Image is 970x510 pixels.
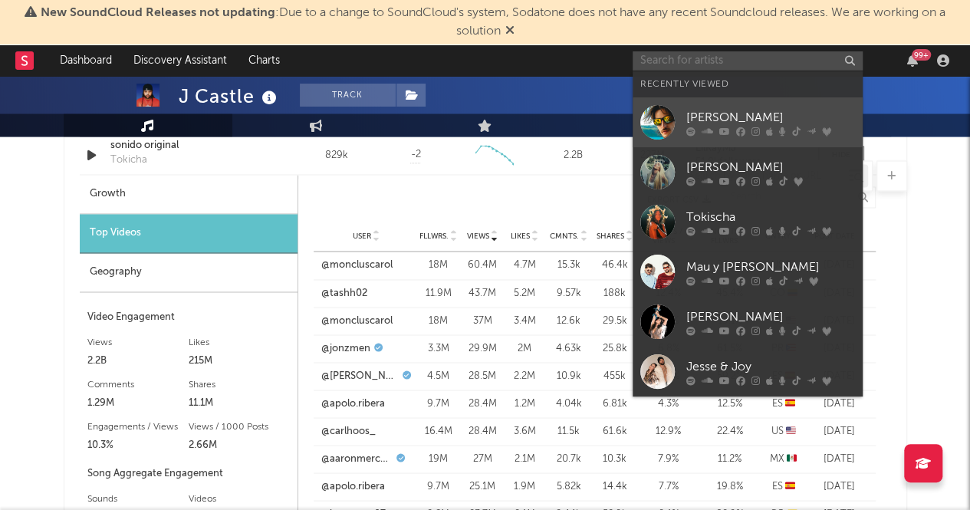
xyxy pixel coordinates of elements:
[597,232,624,241] span: Shares
[811,396,868,411] div: [DATE]
[596,396,634,411] div: 6.81k
[596,479,634,494] div: 14.4k
[550,341,588,356] div: 4.63k
[87,351,189,370] div: 2.2B
[80,175,298,214] div: Growth
[686,108,855,127] div: [PERSON_NAME]
[410,147,420,163] span: -2
[686,158,855,176] div: [PERSON_NAME]
[87,308,290,326] div: Video Engagement
[508,368,542,383] div: 2.2M
[912,49,931,61] div: 99 +
[321,396,385,411] a: @apolo.ribera
[419,341,458,356] div: 3.3M
[189,375,290,393] div: Shares
[550,368,588,383] div: 10.9k
[465,313,500,328] div: 37M
[80,253,298,292] div: Geography
[686,258,855,276] div: Mau y [PERSON_NAME]
[301,148,373,163] div: 829k
[110,138,271,153] a: sonido original
[465,451,500,466] div: 27M
[508,451,542,466] div: 2.1M
[550,313,588,328] div: 12.6k
[633,51,863,71] input: Search for artists
[465,285,500,301] div: 43.7M
[811,451,868,466] div: [DATE]
[703,451,757,466] div: 11.2 %
[633,297,863,347] a: [PERSON_NAME]
[550,479,588,494] div: 5.82k
[596,313,634,328] div: 29.5k
[703,423,757,439] div: 22.4 %
[419,423,458,439] div: 16.4M
[642,396,695,411] div: 4.3 %
[764,451,803,466] div: MX
[189,436,290,454] div: 2.66M
[353,232,371,241] span: User
[811,423,868,439] div: [DATE]
[785,398,795,408] span: 🇪🇸
[640,75,855,94] div: Recently Viewed
[87,417,189,436] div: Engagements / Views
[596,451,634,466] div: 10.3k
[465,368,500,383] div: 28.5M
[764,423,803,439] div: US
[686,357,855,376] div: Jesse & Joy
[686,208,855,226] div: Tokischa
[189,417,290,436] div: Views / 1000 Posts
[87,464,290,482] div: Song Aggregate Engagement
[189,393,290,412] div: 11.1M
[550,396,588,411] div: 4.04k
[642,451,695,466] div: 7.9 %
[907,54,918,67] button: 99+
[642,479,695,494] div: 7.7 %
[465,423,500,439] div: 28.4M
[508,423,542,439] div: 3.6M
[508,313,542,328] div: 3.4M
[419,368,458,383] div: 4.5M
[321,479,385,494] a: @apolo.ribera
[686,308,855,326] div: [PERSON_NAME]
[633,197,863,247] a: Tokischa
[123,45,238,76] a: Discovery Assistant
[110,153,147,168] div: Tokicha
[419,285,458,301] div: 11.9M
[321,368,399,383] a: @[PERSON_NAME].morenoo
[419,451,458,466] div: 19M
[465,479,500,494] div: 25.1M
[508,396,542,411] div: 1.2M
[505,25,515,38] span: Dismiss
[508,479,542,494] div: 1.9M
[87,375,189,393] div: Comments
[321,341,370,356] a: @jonzmen
[87,333,189,351] div: Views
[764,479,803,494] div: ES
[465,396,500,411] div: 28.4M
[189,489,290,508] div: Videos
[419,313,458,328] div: 18M
[467,232,489,241] span: Views
[300,84,396,107] button: Track
[419,396,458,411] div: 9.7M
[596,423,634,439] div: 61.6k
[633,147,863,197] a: [PERSON_NAME]
[329,196,711,205] button: Export CSV
[419,232,449,241] span: Fllwrs.
[419,258,458,273] div: 18M
[321,423,376,439] a: @carlhoos_
[550,285,588,301] div: 9.57k
[633,347,863,396] a: Jesse & Joy
[617,148,688,163] div: 227M
[87,436,189,454] div: 10.3%
[87,393,189,412] div: 1.29M
[238,45,291,76] a: Charts
[633,97,863,147] a: [PERSON_NAME]
[321,313,393,328] a: @moncluscarol
[550,258,588,273] div: 15.3k
[642,423,695,439] div: 12.9 %
[321,258,393,273] a: @moncluscarol
[550,423,588,439] div: 11.5k
[811,479,868,494] div: [DATE]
